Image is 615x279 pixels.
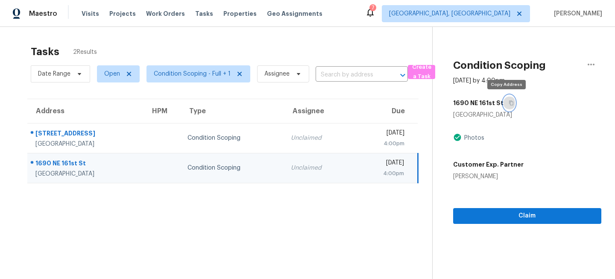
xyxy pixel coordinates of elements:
[453,76,505,85] div: [DATE] by 4:00pm
[460,211,594,221] span: Claim
[360,139,405,148] div: 4:00pm
[453,99,504,107] h5: 1690 NE 161st St
[412,62,431,82] span: Create a Task
[389,9,510,18] span: [GEOGRAPHIC_DATA], [GEOGRAPHIC_DATA]
[316,68,384,82] input: Search by address
[35,129,137,140] div: [STREET_ADDRESS]
[453,208,601,224] button: Claim
[462,134,484,142] div: Photos
[360,169,404,178] div: 4:00pm
[146,9,185,18] span: Work Orders
[29,9,57,18] span: Maestro
[453,160,524,169] h5: Customer Exp. Partner
[38,70,70,78] span: Date Range
[372,3,374,12] div: 7
[284,99,353,123] th: Assignee
[187,134,277,142] div: Condition Scoping
[360,129,405,139] div: [DATE]
[82,9,99,18] span: Visits
[104,70,120,78] span: Open
[35,159,137,170] div: 1690 NE 161st St
[360,159,404,169] div: [DATE]
[551,9,602,18] span: [PERSON_NAME]
[291,164,346,172] div: Unclaimed
[35,170,137,178] div: [GEOGRAPHIC_DATA]
[353,99,418,123] th: Due
[408,65,435,79] button: Create a Task
[73,48,97,56] span: 2 Results
[397,69,409,81] button: Open
[187,164,277,172] div: Condition Scoping
[35,140,137,148] div: [GEOGRAPHIC_DATA]
[267,9,322,18] span: Geo Assignments
[453,172,524,181] div: [PERSON_NAME]
[453,133,462,142] img: Artifact Present Icon
[109,9,136,18] span: Projects
[181,99,284,123] th: Type
[223,9,257,18] span: Properties
[154,70,231,78] span: Condition Scoping - Full + 1
[453,61,546,70] h2: Condition Scoping
[195,11,213,17] span: Tasks
[453,111,601,119] div: [GEOGRAPHIC_DATA]
[264,70,290,78] span: Assignee
[143,99,181,123] th: HPM
[291,134,346,142] div: Unclaimed
[27,99,143,123] th: Address
[31,47,59,56] h2: Tasks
